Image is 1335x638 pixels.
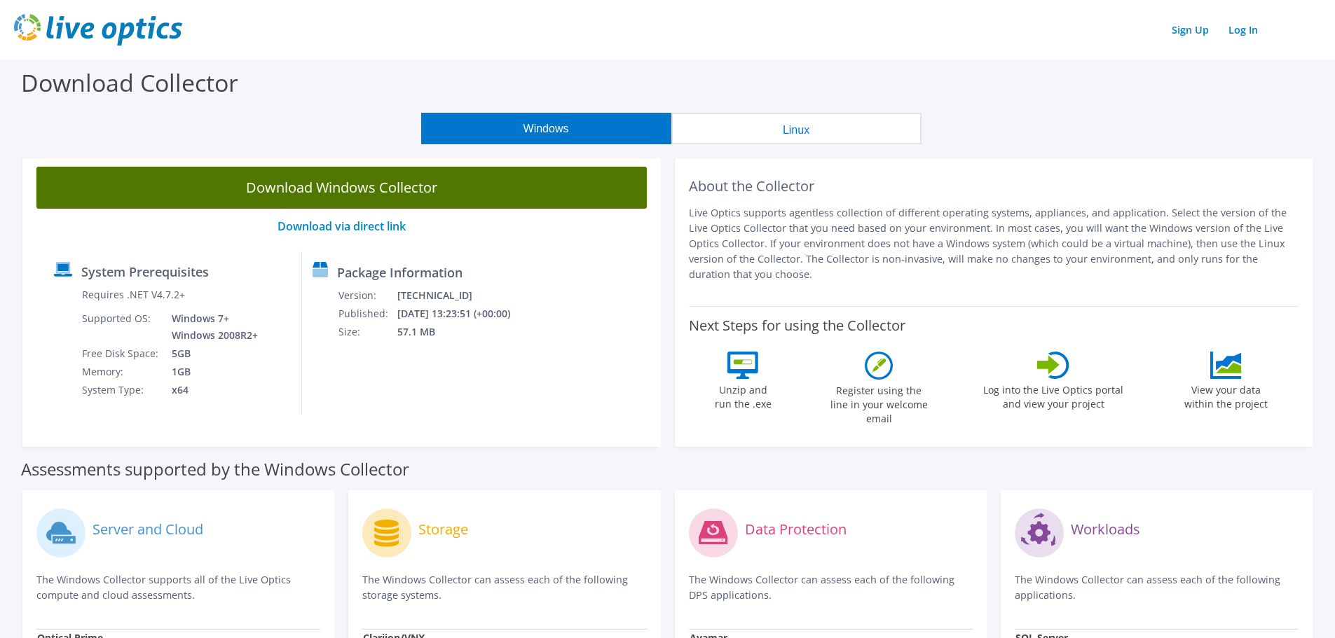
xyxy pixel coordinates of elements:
[418,522,468,536] label: Storage
[81,381,161,399] td: System Type:
[1015,572,1299,603] p: The Windows Collector can assess each of the following applications.
[421,113,671,144] button: Windows
[82,288,185,302] label: Requires .NET V4.7.2+
[689,178,1299,195] h2: About the Collector
[397,286,528,305] td: [TECHNICAL_ID]
[689,572,973,603] p: The Windows Collector can assess each of the following DPS applications.
[81,345,161,363] td: Free Disk Space:
[689,205,1299,282] p: Live Optics supports agentless collection of different operating systems, appliances, and applica...
[362,572,646,603] p: The Windows Collector can assess each of the following storage systems.
[81,363,161,381] td: Memory:
[21,67,238,99] label: Download Collector
[1175,379,1276,411] label: View your data within the project
[745,522,847,536] label: Data Protection
[1221,20,1265,40] a: Log In
[1071,522,1140,536] label: Workloads
[278,219,406,234] a: Download via direct link
[397,305,528,323] td: [DATE] 13:23:51 (+00:00)
[81,265,209,279] label: System Prerequisites
[671,113,922,144] button: Linux
[81,310,161,345] td: Supported OS:
[337,265,463,279] label: Package Information
[826,380,931,426] label: Register using the line in your welcome email
[93,522,203,536] label: Server and Cloud
[689,317,905,334] label: Next Steps for using the Collector
[161,345,261,363] td: 5GB
[36,572,320,603] p: The Windows Collector supports all of the Live Optics compute and cloud assessments.
[161,381,261,399] td: x64
[338,323,397,341] td: Size:
[21,462,409,476] label: Assessments supported by the Windows Collector
[397,323,528,341] td: 57.1 MB
[14,14,182,46] img: live_optics_svg.svg
[161,310,261,345] td: Windows 7+ Windows 2008R2+
[338,305,397,323] td: Published:
[983,379,1124,411] label: Log into the Live Optics portal and view your project
[711,379,775,411] label: Unzip and run the .exe
[1165,20,1216,40] a: Sign Up
[36,167,647,209] a: Download Windows Collector
[338,286,397,305] td: Version:
[161,363,261,381] td: 1GB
